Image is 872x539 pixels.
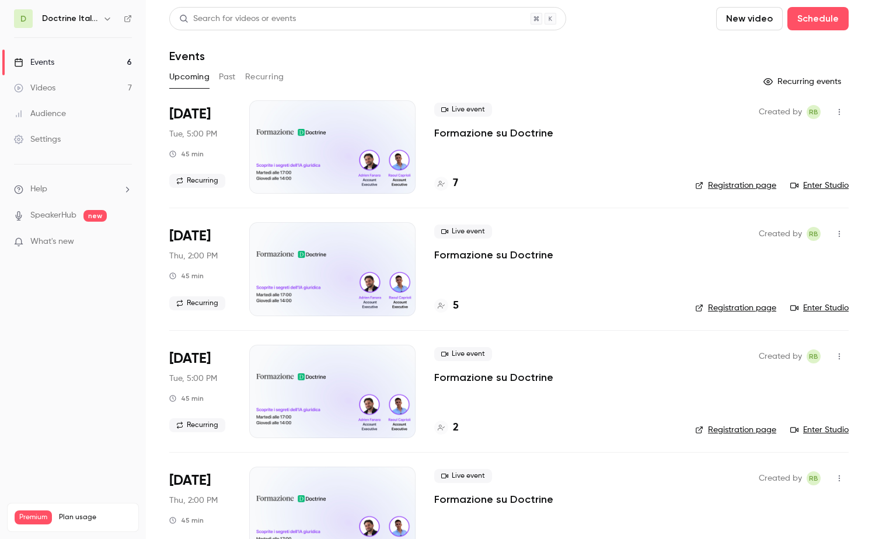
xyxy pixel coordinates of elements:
[695,180,776,191] a: Registration page
[759,471,802,485] span: Created by
[434,248,553,262] a: Formazione su Doctrine
[169,349,211,368] span: [DATE]
[434,420,459,436] a: 2
[809,471,818,485] span: RB
[807,471,821,485] span: Romain Ballereau
[787,7,849,30] button: Schedule
[716,7,783,30] button: New video
[695,302,776,314] a: Registration page
[14,57,54,68] div: Events
[807,349,821,363] span: Romain Ballereau
[169,471,211,490] span: [DATE]
[169,128,217,140] span: Tue, 5:00 PM
[790,180,849,191] a: Enter Studio
[169,495,218,506] span: Thu, 2:00 PM
[169,296,225,310] span: Recurring
[30,236,74,248] span: What's new
[30,183,47,195] span: Help
[695,424,776,436] a: Registration page
[30,209,76,222] a: SpeakerHub
[453,420,459,436] h4: 2
[169,418,225,432] span: Recurring
[434,103,492,117] span: Live event
[790,424,849,436] a: Enter Studio
[434,176,458,191] a: 7
[169,222,231,316] div: Oct 9 Thu, 2:00 PM (Europe/Paris)
[759,227,802,241] span: Created by
[14,82,55,94] div: Videos
[14,183,132,195] li: help-dropdown-opener
[434,225,492,239] span: Live event
[118,237,132,247] iframe: Noticeable Trigger
[169,227,211,246] span: [DATE]
[169,68,210,86] button: Upcoming
[169,345,231,438] div: Oct 21 Tue, 5:00 PM (Europe/Paris)
[807,227,821,241] span: Romain Ballereau
[169,250,218,262] span: Thu, 2:00 PM
[59,513,131,522] span: Plan usage
[169,373,217,384] span: Tue, 5:00 PM
[809,227,818,241] span: RB
[434,126,553,140] a: Formazione su Doctrine
[759,349,802,363] span: Created by
[179,13,296,25] div: Search for videos or events
[20,13,26,25] span: D
[453,176,458,191] h4: 7
[169,394,204,403] div: 45 min
[14,134,61,145] div: Settings
[169,49,205,63] h1: Events
[759,105,802,119] span: Created by
[169,100,231,194] div: Oct 7 Tue, 5:00 PM (Europe/Paris)
[14,108,66,120] div: Audience
[453,298,459,314] h4: 5
[434,469,492,483] span: Live event
[169,174,225,188] span: Recurring
[15,510,52,524] span: Premium
[169,149,204,159] div: 45 min
[169,105,211,124] span: [DATE]
[219,68,236,86] button: Past
[434,370,553,384] a: Formazione su Doctrine
[434,347,492,361] span: Live event
[245,68,284,86] button: Recurring
[42,13,98,24] h6: Doctrine Italia Formation Avocat
[758,72,849,91] button: Recurring events
[809,349,818,363] span: RB
[790,302,849,314] a: Enter Studio
[807,105,821,119] span: Romain Ballereau
[169,271,204,281] div: 45 min
[809,105,818,119] span: RB
[434,492,553,506] a: Formazione su Doctrine
[169,516,204,525] div: 45 min
[434,298,459,314] a: 5
[83,210,107,222] span: new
